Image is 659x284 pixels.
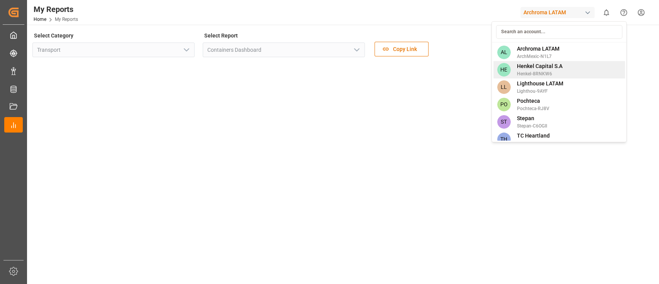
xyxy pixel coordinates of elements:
span: TH [497,133,510,146]
span: Stepan [517,114,547,122]
span: ArchMexic-N1L7 [517,53,559,60]
span: Pochteca-RJ8V [517,105,549,112]
span: Lighthou-9AYF [517,88,563,95]
span: Lighthouse LATAM [517,80,563,88]
span: HE [497,63,510,77]
span: Henkel-8RNKW6 [517,70,562,77]
span: ST [497,115,510,129]
span: Pochteca [517,97,549,105]
span: Stepan-C6OGII [517,122,547,129]
span: TC Heartland [517,132,556,140]
span: PO [497,98,510,111]
input: Search an account... [496,25,622,39]
span: LL [497,80,510,94]
span: Henkel Capital S.A [517,62,562,70]
span: TCHeartland-LF4M [517,140,556,147]
span: Archroma LATAM [517,45,559,53]
span: AL [497,46,510,59]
